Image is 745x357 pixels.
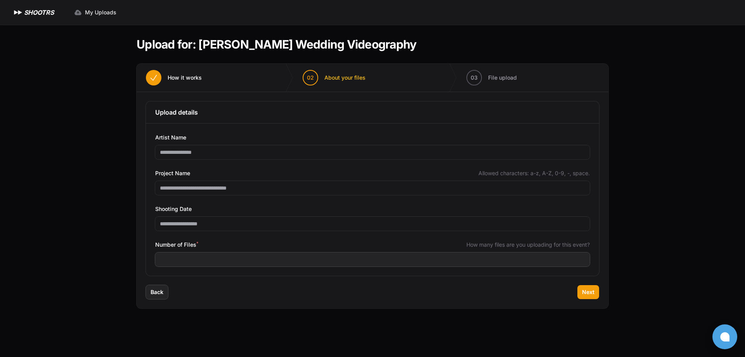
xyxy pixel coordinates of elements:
span: Back [151,288,163,296]
span: Number of Files [155,240,198,249]
span: 02 [307,74,314,82]
h1: Upload for: [PERSON_NAME] Wedding Videography [137,37,416,51]
span: How many files are you uploading for this event? [466,241,590,249]
span: My Uploads [85,9,116,16]
button: Next [577,285,599,299]
span: 03 [471,74,478,82]
button: Open chat window [712,324,737,349]
button: How it works [137,64,211,92]
button: Back [146,285,168,299]
button: 02 About your files [293,64,375,92]
span: File upload [488,74,517,82]
img: SHOOTRS [12,8,24,17]
span: Artist Name [155,133,186,142]
button: 03 File upload [457,64,526,92]
span: Project Name [155,169,190,178]
h1: SHOOTRS [24,8,54,17]
span: About your files [324,74,366,82]
a: My Uploads [69,5,121,19]
span: Shooting Date [155,204,192,214]
span: Next [582,288,594,296]
span: Allowed characters: a-z, A-Z, 0-9, -, space. [478,169,590,177]
a: SHOOTRS SHOOTRS [12,8,54,17]
span: How it works [168,74,202,82]
h3: Upload details [155,108,590,117]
